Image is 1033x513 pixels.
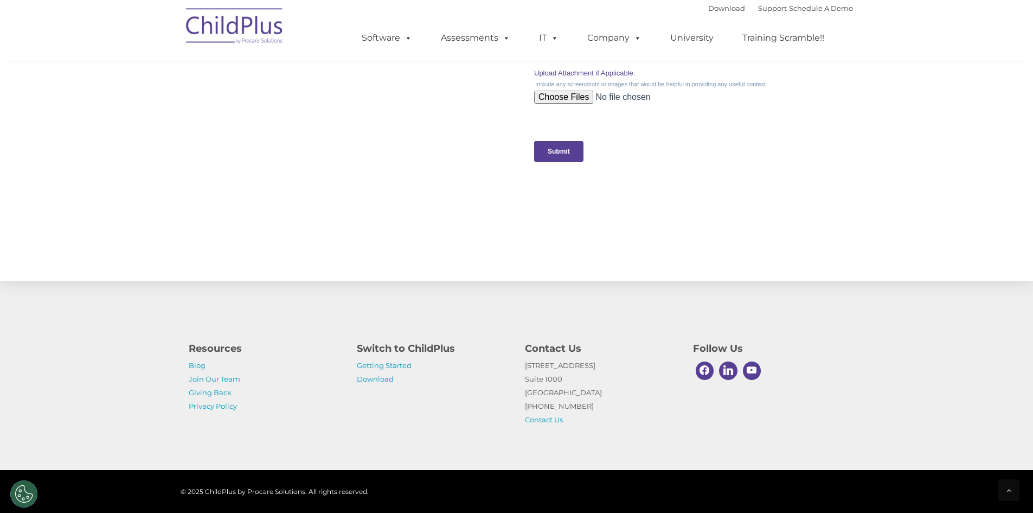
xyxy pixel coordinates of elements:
[693,341,845,356] h4: Follow Us
[740,359,764,383] a: Youtube
[525,359,677,427] p: [STREET_ADDRESS] Suite 1000 [GEOGRAPHIC_DATA] [PHONE_NUMBER]
[181,487,369,496] span: © 2025 ChildPlus by Procare Solutions. All rights reserved.
[732,27,835,49] a: Training Scramble!!
[189,341,341,356] h4: Resources
[525,415,563,424] a: Contact Us
[659,27,724,49] a: University
[357,341,509,356] h4: Switch to ChildPlus
[351,27,423,49] a: Software
[708,4,745,12] a: Download
[189,402,237,410] a: Privacy Policy
[758,4,787,12] a: Support
[708,4,853,12] font: |
[151,116,197,124] span: Phone number
[716,359,740,383] a: Linkedin
[693,359,717,383] a: Facebook
[189,388,232,397] a: Giving Back
[151,72,184,80] span: Last name
[357,375,394,383] a: Download
[576,27,652,49] a: Company
[10,480,37,508] button: Cookies Settings
[189,361,206,370] a: Blog
[357,361,412,370] a: Getting Started
[189,375,240,383] a: Join Our Team
[525,341,677,356] h4: Contact Us
[430,27,521,49] a: Assessments
[528,27,569,49] a: IT
[181,1,289,55] img: ChildPlus by Procare Solutions
[789,4,853,12] a: Schedule A Demo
